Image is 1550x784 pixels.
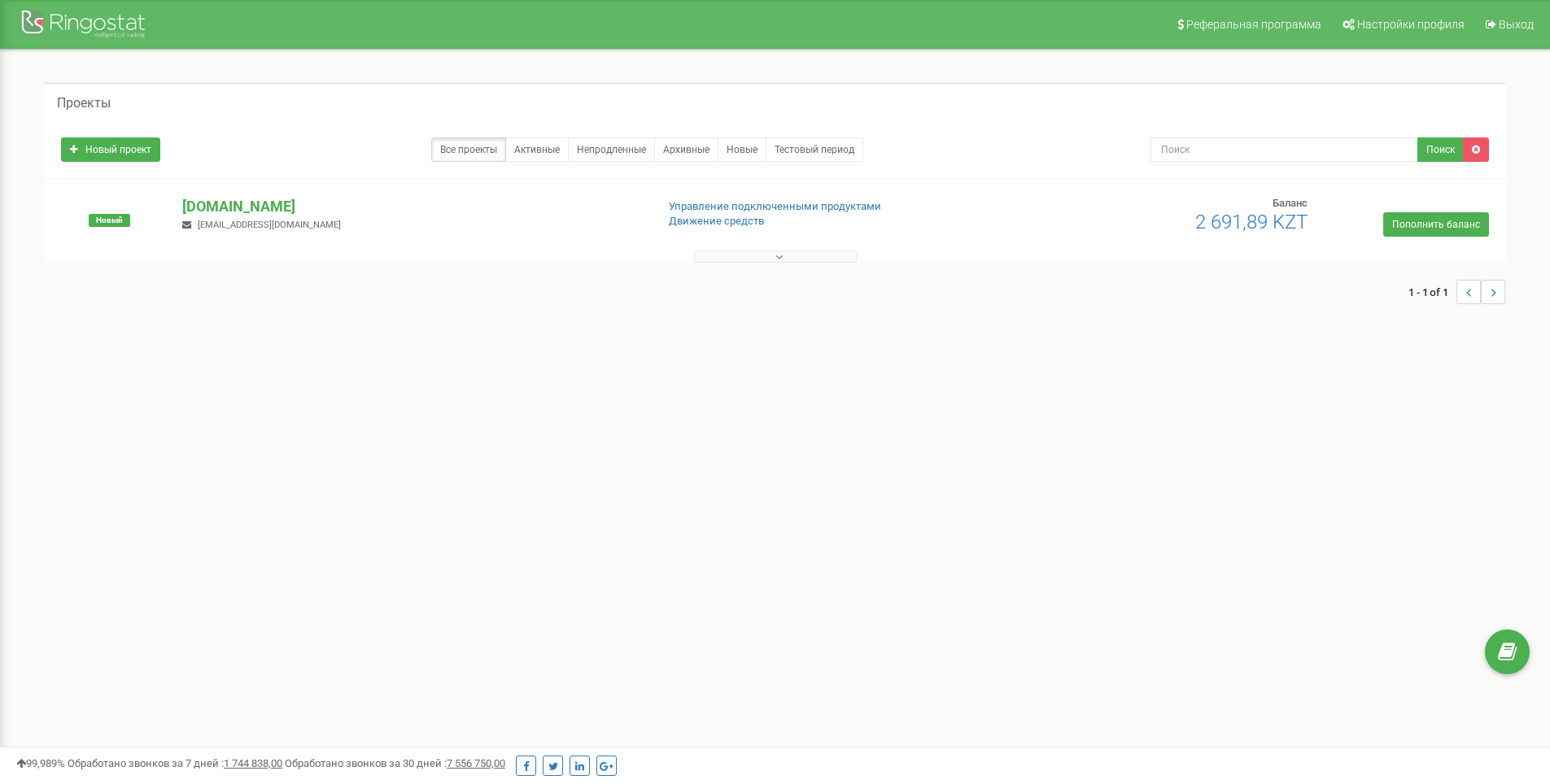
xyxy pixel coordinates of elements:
[431,137,506,162] a: Все проекты
[16,757,65,769] span: 99,989%
[568,137,655,162] a: Непродленные
[505,137,569,162] a: Активные
[1150,137,1418,162] input: Поиск
[669,200,881,212] a: Управление подключенными продуктами
[1383,212,1489,237] a: Пополнить баланс
[1357,18,1465,31] span: Настройки профиля
[1417,137,1464,162] button: Поиск
[669,215,764,227] a: Движение средств
[285,757,505,769] span: Обработано звонков за 30 дней :
[57,96,111,111] h5: Проекты
[1408,280,1456,304] span: 1 - 1 of 1
[718,137,766,162] a: Новые
[654,137,718,162] a: Архивные
[224,757,282,769] u: 1 744 838,00
[61,137,160,162] a: Новый проект
[1195,211,1308,233] span: 2 691,89 KZT
[68,757,282,769] span: Обработано звонков за 7 дней :
[1186,18,1321,31] span: Реферальная программа
[1273,197,1308,209] span: Баланс
[1499,18,1534,31] span: Выход
[89,214,130,227] span: Новый
[447,757,505,769] u: 7 556 750,00
[198,220,341,230] span: [EMAIL_ADDRESS][DOMAIN_NAME]
[1408,264,1505,320] nav: ...
[766,137,863,162] a: Тестовый период
[182,196,642,217] p: [DOMAIN_NAME]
